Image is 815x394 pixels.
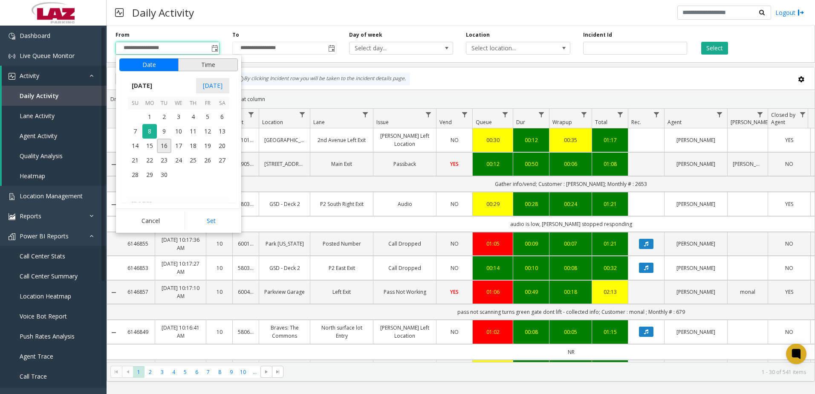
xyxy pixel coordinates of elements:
td: Saturday, September 6, 2025 [215,110,229,124]
span: 26 [200,153,215,168]
a: 00:08 [555,264,587,272]
td: Friday, September 26, 2025 [200,153,215,168]
a: 01:21 [597,240,623,248]
a: [PERSON_NAME] [670,288,722,296]
span: 25 [186,153,200,168]
td: Friday, September 5, 2025 [200,110,215,124]
span: Voice Bot Report [20,312,67,320]
span: 1 [142,110,157,124]
a: Rec. Filter Menu [651,109,662,120]
a: 00:49 [518,288,544,296]
a: 01:02 [478,328,508,336]
a: [PERSON_NAME] [670,200,722,208]
a: [DATE] 10:17:36 AM [160,236,201,252]
td: Tuesday, September 30, 2025 [157,168,171,182]
span: NO [451,328,459,336]
a: 6146857 [126,288,150,296]
a: monal [733,288,763,296]
span: Call Center Stats [20,252,65,260]
span: 8 [142,124,157,139]
td: Thursday, September 11, 2025 [186,124,200,139]
span: YES [785,136,793,144]
th: Tu [157,97,171,110]
span: Lane Activity [20,112,55,120]
a: 00:32 [597,264,623,272]
span: YES [450,160,459,168]
a: Collapse Details [107,161,121,168]
a: NO [773,264,805,272]
a: Agent Activity [2,126,107,146]
a: Lane Filter Menu [360,109,371,120]
td: Tuesday, September 16, 2025 [157,139,171,153]
td: Monday, September 29, 2025 [142,168,157,182]
div: 00:50 [518,160,544,168]
a: NO [773,328,805,336]
a: 00:24 [555,200,587,208]
a: 01:08 [597,160,623,168]
span: YES [785,288,793,295]
span: Page 6 [191,366,202,378]
span: 2 [157,110,171,124]
a: 00:12 [518,136,544,144]
img: 'icon' [9,73,15,80]
span: NO [785,328,793,336]
a: Heatmap [2,166,107,186]
a: [PERSON_NAME] Left Location [379,132,431,148]
a: [PERSON_NAME] [670,160,722,168]
span: [PERSON_NAME] [731,119,769,126]
span: Toggle popup [327,42,336,54]
span: 4 [186,110,200,124]
span: 28 [128,168,142,182]
a: 6146853 [126,264,150,272]
td: Sunday, September 7, 2025 [128,124,142,139]
td: Wednesday, September 10, 2025 [171,124,186,139]
a: Audio [379,200,431,208]
span: 7 [128,124,142,139]
a: 2nd Avenue Left Exit [315,136,368,144]
td: Tuesday, September 9, 2025 [157,124,171,139]
a: [DATE] 10:16:41 AM [160,324,201,340]
a: 600400 [238,288,254,296]
td: Sunday, September 28, 2025 [128,168,142,182]
span: Page 11 [249,366,260,378]
td: Thursday, September 18, 2025 [186,139,200,153]
a: Braves: The Commons [264,324,305,340]
span: Select day... [350,42,432,54]
span: Page 7 [202,366,214,378]
a: YES [773,136,805,144]
label: Day of week [349,31,382,39]
span: NO [785,240,793,247]
span: Activity [20,72,39,80]
span: 3 [171,110,186,124]
a: Wrapup Filter Menu [578,109,590,120]
a: 01:21 [597,200,623,208]
span: Page 5 [179,366,191,378]
div: 01:06 [478,288,508,296]
span: 20 [215,139,229,153]
a: NO [442,264,467,272]
span: 11 [186,124,200,139]
span: 6 [215,110,229,124]
img: 'icon' [9,193,15,200]
td: Friday, September 12, 2025 [200,124,215,139]
td: Monday, September 8, 2025 [142,124,157,139]
span: 21 [128,153,142,168]
a: YES [442,160,467,168]
span: 10 [171,124,186,139]
span: Agent Activity [20,132,57,140]
a: 00:29 [478,200,508,208]
a: 01:05 [478,240,508,248]
a: [PERSON_NAME] [733,160,763,168]
a: [PERSON_NAME] Left Location [379,324,431,340]
div: 00:06 [555,160,587,168]
span: Location Heatmap [20,292,71,300]
a: Quality Analysis [2,146,107,166]
span: 12 [200,124,215,139]
a: Posted Number [315,240,368,248]
a: NO [442,136,467,144]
